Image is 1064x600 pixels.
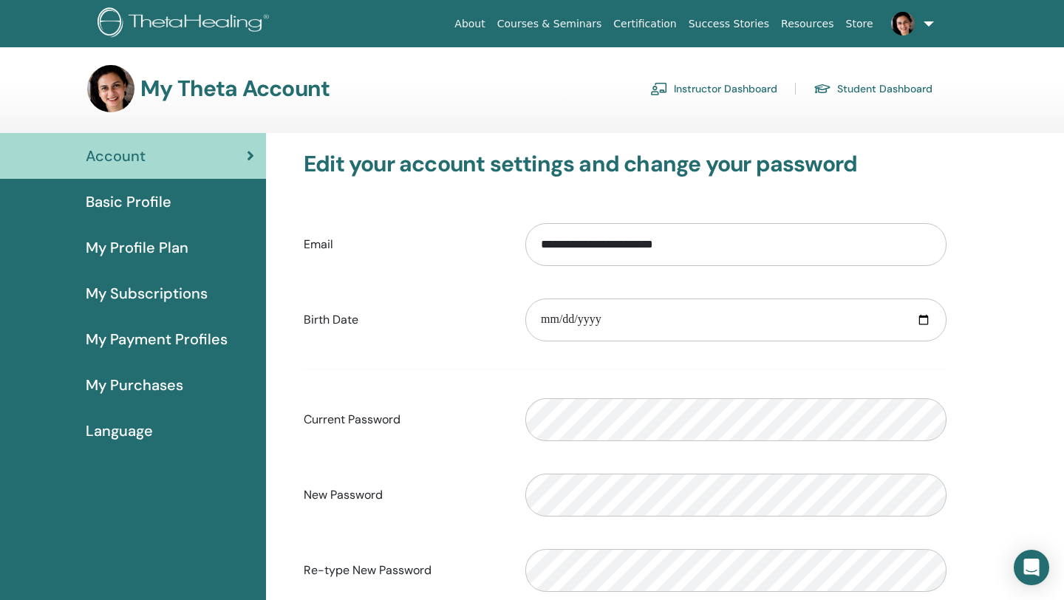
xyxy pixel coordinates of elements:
[650,82,668,95] img: chalkboard-teacher.svg
[840,10,879,38] a: Store
[304,151,947,177] h3: Edit your account settings and change your password
[86,145,146,167] span: Account
[491,10,608,38] a: Courses & Seminars
[293,406,514,434] label: Current Password
[98,7,274,41] img: logo.png
[140,75,330,102] h3: My Theta Account
[293,481,514,509] label: New Password
[650,77,777,100] a: Instructor Dashboard
[683,10,775,38] a: Success Stories
[87,65,134,112] img: default.jpg
[293,231,514,259] label: Email
[86,282,208,304] span: My Subscriptions
[814,83,831,95] img: graduation-cap.svg
[86,420,153,442] span: Language
[775,10,840,38] a: Resources
[1014,550,1049,585] div: Open Intercom Messenger
[86,191,171,213] span: Basic Profile
[814,77,932,100] a: Student Dashboard
[293,306,514,334] label: Birth Date
[86,374,183,396] span: My Purchases
[293,556,514,584] label: Re-type New Password
[86,236,188,259] span: My Profile Plan
[86,328,228,350] span: My Payment Profiles
[891,12,915,35] img: default.jpg
[449,10,491,38] a: About
[607,10,682,38] a: Certification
